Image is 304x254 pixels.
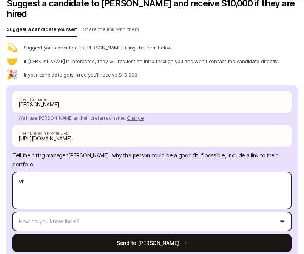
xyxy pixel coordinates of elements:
[6,57,18,66] p: 🤝
[24,71,137,79] p: If your candidate gets hired you'll receive $10,000
[6,70,18,79] p: 🎉
[12,112,292,122] p: We'll use [PERSON_NAME] as their preferred name.
[12,234,292,252] button: Send to [PERSON_NAME]
[24,57,279,65] p: If [PERSON_NAME] is interested, they will request an intro through you and won't contact the cand...
[83,25,139,36] p: Share the link with them
[6,43,18,52] p: 💫
[24,44,173,51] p: Suggest your candidate to [PERSON_NAME] using the form below.
[6,25,77,36] p: Suggest a candidate yourself
[127,115,144,121] span: Change
[12,172,292,209] textarea: vr
[12,151,292,169] p: Tell the hiring manager, [PERSON_NAME] , why this person could be a good fit . If possible, inclu...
